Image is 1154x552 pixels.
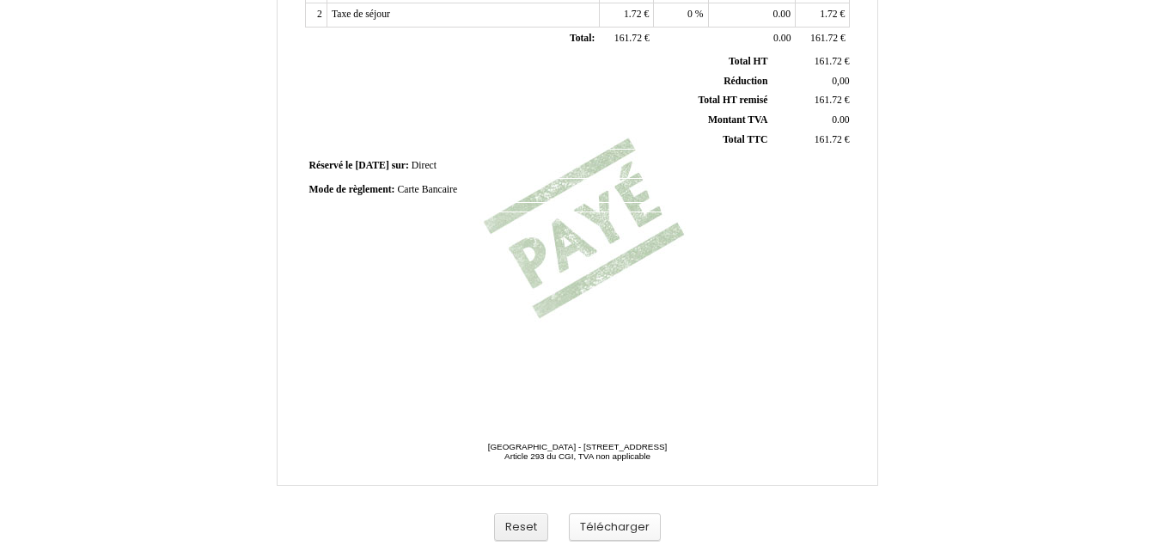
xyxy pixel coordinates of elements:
[305,3,327,28] td: 2
[771,91,852,111] td: €
[771,130,852,150] td: €
[796,28,850,52] td: €
[569,513,661,542] button: Télécharger
[810,33,838,44] span: 161.72
[412,160,437,171] span: Direct
[832,114,849,126] span: 0.00
[771,52,852,71] td: €
[724,76,767,87] span: Réduction
[815,56,842,67] span: 161.72
[332,9,390,20] span: Taxe de séjour
[488,442,668,451] span: [GEOGRAPHIC_DATA] - [STREET_ADDRESS]
[397,184,457,195] span: Carte Bancaire
[309,160,353,171] span: Réservé le
[773,33,791,44] span: 0.00
[708,114,767,126] span: Montant TVA
[599,28,653,52] td: €
[723,134,767,145] span: Total TTC
[624,9,641,20] span: 1.72
[815,95,842,106] span: 161.72
[355,160,388,171] span: [DATE]
[392,160,409,171] span: sur:
[599,3,653,28] td: €
[494,513,548,542] button: Reset
[654,3,708,28] td: %
[698,95,767,106] span: Total HT remisé
[820,9,837,20] span: 1.72
[796,3,850,28] td: €
[687,9,693,20] span: 0
[309,184,395,195] span: Mode de règlement:
[570,33,595,44] span: Total:
[773,9,791,20] span: 0.00
[614,33,642,44] span: 161.72
[815,134,842,145] span: 161.72
[832,76,849,87] span: 0,00
[729,56,767,67] span: Total HT
[504,451,650,461] span: Article 293 du CGI, TVA non applicable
